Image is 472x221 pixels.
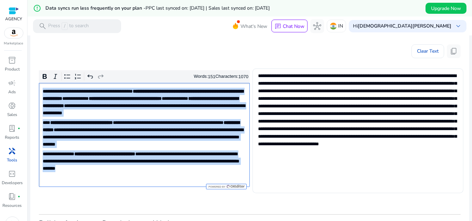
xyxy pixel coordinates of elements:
[194,72,248,81] div: Words: Characters:
[18,127,21,130] span: fiber_manual_record
[18,195,21,198] span: fiber_manual_record
[417,44,439,58] span: Clear Text
[8,56,17,64] span: inventory_2
[39,83,250,187] div: Rich Text Editor. Editing area: main. Press Alt+0 for help.
[454,22,462,30] span: keyboard_arrow_down
[5,66,20,72] p: Product
[2,180,23,186] p: Developers
[447,44,461,58] button: content_copy
[353,24,451,29] p: Hi
[283,23,304,30] p: Chat Now
[8,102,17,110] span: donut_small
[5,16,22,22] p: AGENCY
[45,6,270,11] h5: Data syncs run less frequently on your plan -
[271,20,308,33] button: chatChat Now
[238,74,248,79] label: 1070
[146,5,270,11] span: PPC last synced on: [DATE] | Sales last synced on: [DATE]
[9,89,16,95] p: Ads
[426,3,466,14] button: Upgrade Now
[240,20,267,32] span: What's New
[4,28,23,38] img: amazon.svg
[330,23,337,30] img: in.svg
[33,4,41,12] mat-icon: error_outline
[48,22,89,30] p: Press to search
[358,23,451,29] b: [DEMOGRAPHIC_DATA][PERSON_NAME]
[8,124,17,133] span: lab_profile
[62,22,68,30] span: /
[208,185,225,188] span: Powered by
[8,147,17,155] span: handyman
[39,22,47,30] span: search
[7,112,17,118] p: Sales
[3,202,22,209] p: Resources
[310,19,324,33] button: hub
[338,20,343,32] p: IN
[431,5,461,12] span: Upgrade Now
[8,192,17,201] span: book_4
[7,157,18,163] p: Tools
[275,23,281,30] span: chat
[8,79,17,87] span: campaign
[39,70,250,83] div: Editor toolbar
[450,47,458,55] span: content_copy
[8,170,17,178] span: code_blocks
[411,44,444,58] button: Clear Text
[313,22,321,30] span: hub
[208,74,215,79] label: 151
[5,134,20,140] p: Reports
[4,41,23,46] p: Marketplace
